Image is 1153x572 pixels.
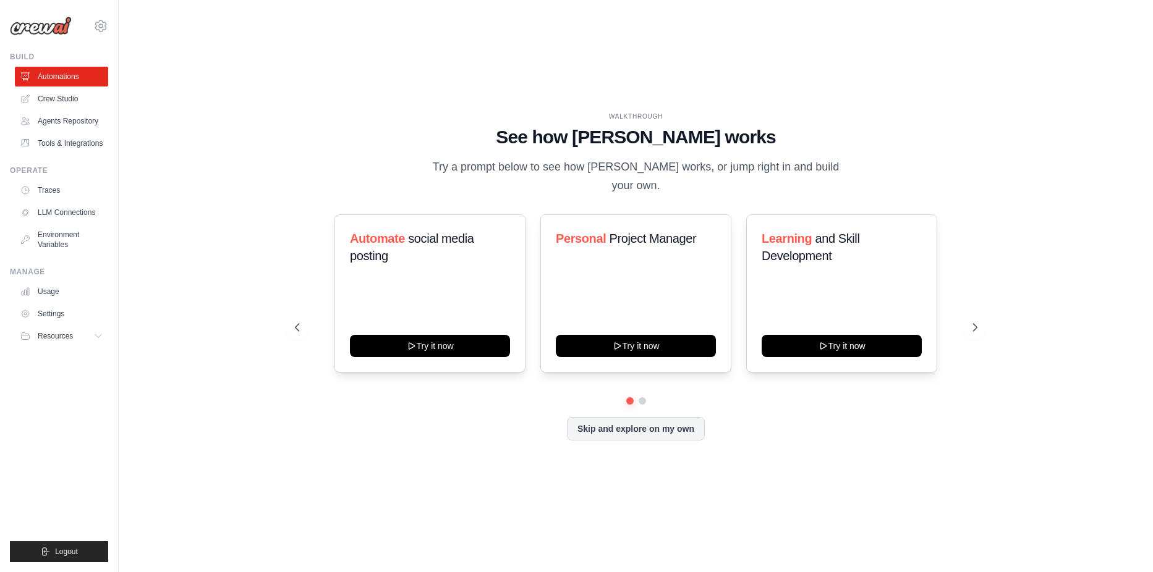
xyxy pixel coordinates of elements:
a: Tools & Integrations [15,133,108,153]
img: Logo [10,17,72,35]
h1: See how [PERSON_NAME] works [295,126,977,148]
button: Try it now [350,335,510,357]
span: Automate [350,232,405,245]
a: Usage [15,282,108,301]
div: Build [10,52,108,62]
a: LLM Connections [15,203,108,222]
button: Resources [15,326,108,346]
span: Project Manager [609,232,696,245]
span: Logout [55,547,78,557]
a: Automations [15,67,108,86]
span: Resources [38,331,73,341]
a: Agents Repository [15,111,108,131]
a: Settings [15,304,108,324]
button: Skip and explore on my own [567,417,705,440]
button: Try it now [556,335,716,357]
span: Personal [556,232,606,245]
a: Crew Studio [15,89,108,109]
a: Environment Variables [15,225,108,254]
span: Learning [762,232,812,245]
div: Operate [10,166,108,175]
div: Manage [10,267,108,277]
span: and Skill Development [762,232,859,263]
p: Try a prompt below to see how [PERSON_NAME] works, or jump right in and build your own. [428,158,844,195]
button: Try it now [762,335,922,357]
div: WALKTHROUGH [295,112,977,121]
button: Logout [10,541,108,562]
span: social media posting [350,232,474,263]
a: Traces [15,180,108,200]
